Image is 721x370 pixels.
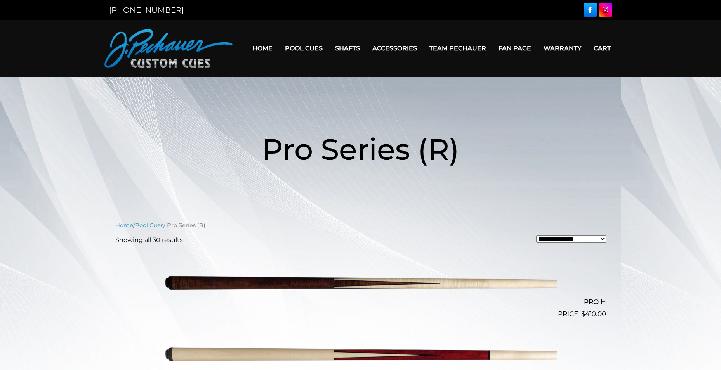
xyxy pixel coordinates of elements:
a: Shafts [329,38,366,58]
span: $ [581,310,585,318]
a: Fan Page [492,38,537,58]
img: PRO H [165,251,557,316]
a: PRO H $410.00 [115,251,606,319]
a: Pool Cues [135,222,163,229]
img: Pechauer Custom Cues [104,29,233,68]
select: Shop order [536,235,606,243]
a: [PHONE_NUMBER] [109,5,184,15]
bdi: 410.00 [581,310,606,318]
a: Team Pechauer [423,38,492,58]
a: Pool Cues [279,38,329,58]
a: Cart [587,38,617,58]
a: Home [115,222,133,229]
p: Showing all 30 results [115,235,183,245]
h2: PRO H [115,295,606,309]
a: Home [246,38,279,58]
span: Pro Series (R) [262,131,459,167]
a: Accessories [366,38,423,58]
a: Warranty [537,38,587,58]
nav: Breadcrumb [115,221,606,230]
